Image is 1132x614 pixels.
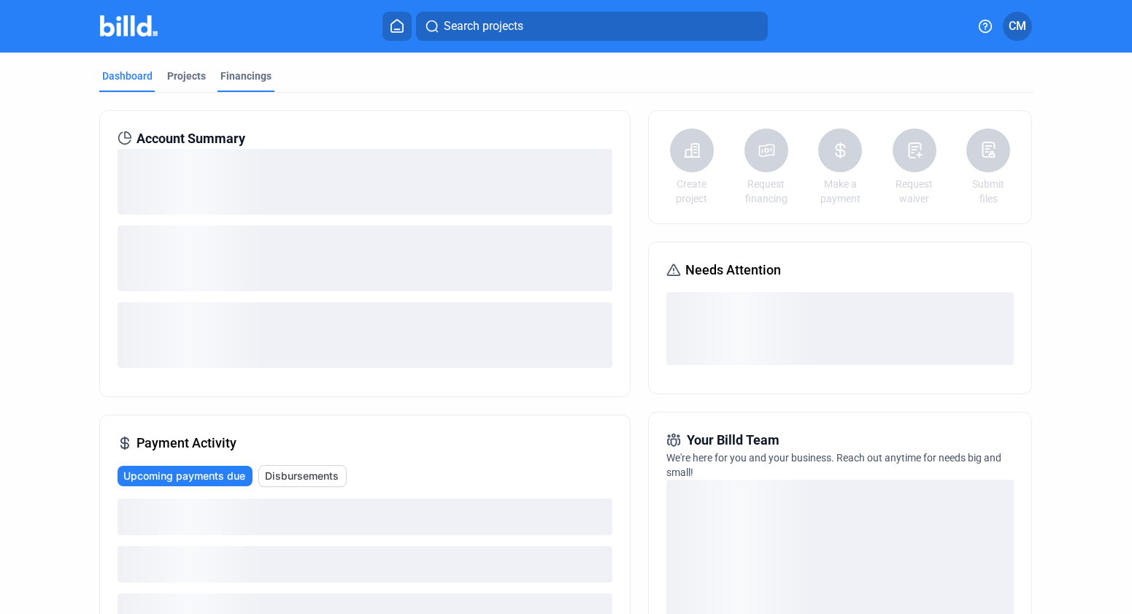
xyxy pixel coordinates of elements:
div: loading [118,226,612,291]
div: loading [118,302,612,368]
div: Financings [220,69,272,83]
div: Projects [167,69,206,83]
span: Search projects [444,18,523,35]
button: Disbursements [258,465,347,487]
img: Billd Company Logo [100,15,158,37]
div: Dashboard [102,69,153,83]
span: Account Summary [136,128,245,149]
a: Request waiver [889,177,940,206]
span: Needs Attention [685,260,781,280]
span: Payment Activity [136,433,236,453]
a: Create project [666,177,717,206]
button: CM [1003,12,1032,41]
div: loading [118,499,612,535]
a: Submit files [963,177,1014,206]
span: We're here for you and your business. Reach out anytime for needs big and small! [666,452,1001,478]
a: Request financing [741,177,792,206]
div: loading [118,149,612,215]
button: Search projects [416,12,768,41]
div: loading [666,292,1014,365]
span: Your Billd Team [687,430,779,450]
button: Upcoming payments due [118,466,253,486]
span: Upcoming payments due [123,469,245,483]
a: Make a payment [815,177,866,206]
span: CM [1009,18,1026,35]
div: loading [118,546,612,583]
span: Disbursements [265,469,339,483]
